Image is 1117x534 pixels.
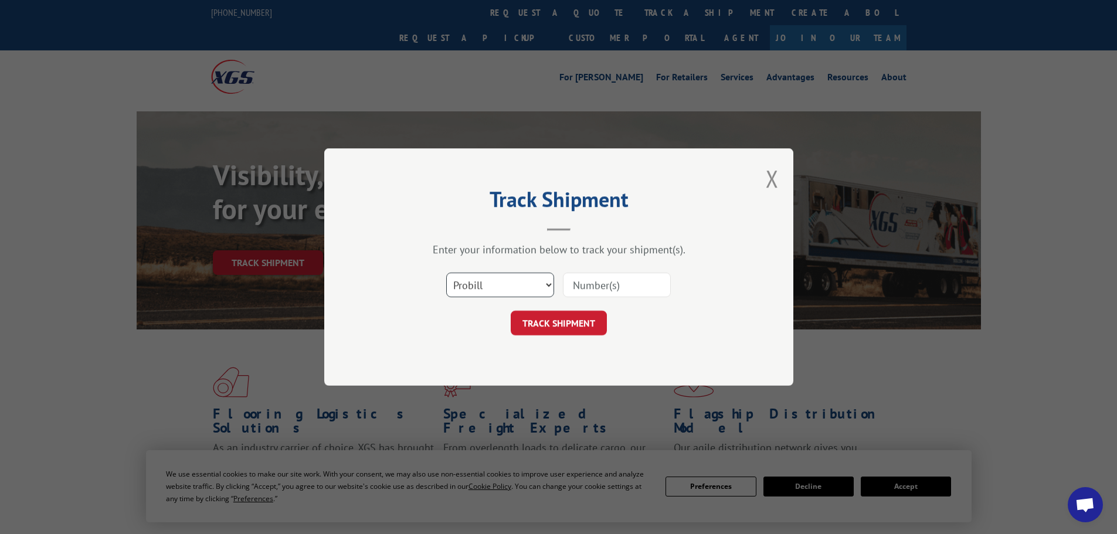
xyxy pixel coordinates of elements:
[383,191,735,213] h2: Track Shipment
[1068,487,1103,522] div: Open chat
[766,163,779,194] button: Close modal
[383,243,735,256] div: Enter your information below to track your shipment(s).
[563,273,671,297] input: Number(s)
[511,311,607,335] button: TRACK SHIPMENT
